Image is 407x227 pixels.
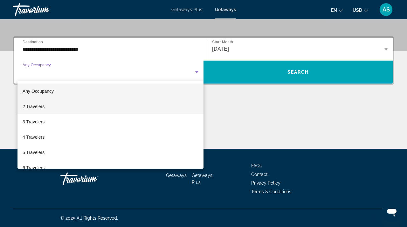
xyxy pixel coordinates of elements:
span: 3 Travelers [23,118,45,126]
span: 5 Travelers [23,149,45,156]
span: 6 Travelers [23,164,45,172]
iframe: Button to launch messaging window [382,201,402,222]
span: 4 Travelers [23,133,45,141]
span: 2 Travelers [23,103,45,110]
span: Any Occupancy [23,89,54,94]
